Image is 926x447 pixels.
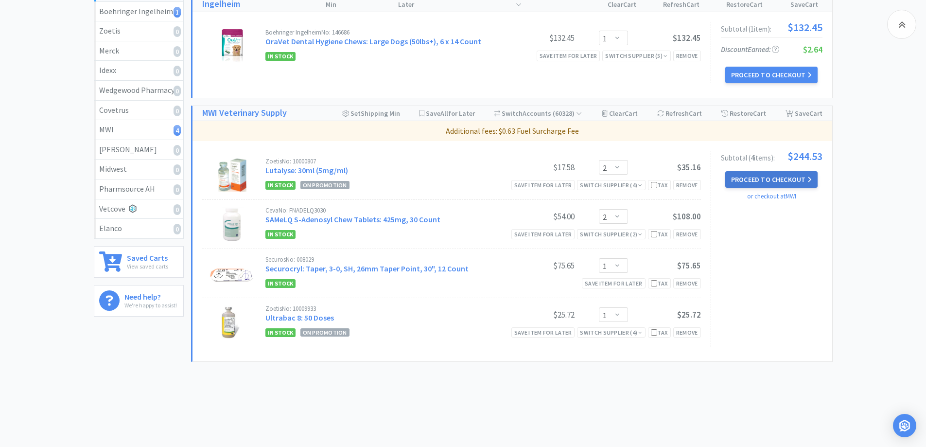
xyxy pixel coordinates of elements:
[502,309,575,321] div: $25.72
[94,61,183,81] a: Idexx0
[502,211,575,222] div: $54.00
[677,162,701,173] span: $35.16
[502,260,575,271] div: $75.65
[602,106,638,121] div: Clear
[174,66,181,76] i: 0
[124,301,177,310] p: We're happy to assist!
[605,51,667,60] div: Switch Supplier ( 5 )
[99,183,178,196] div: Pharmsource AH
[265,36,481,46] a: OraVet Dental Hygiene Chews: Large Dogs (50lbs+), 6 x 14 Count
[580,328,642,337] div: Switch Supplier ( 4 )
[426,109,475,118] span: Save for Later
[99,124,178,136] div: MWI
[265,230,296,239] span: In Stock
[174,224,181,234] i: 0
[99,104,178,117] div: Covetrus
[174,46,181,57] i: 0
[99,64,178,77] div: Idexx
[94,101,183,121] a: Covetrus0
[218,158,246,192] img: 85d63ddc281340f3b604db28efeaa632_235.png
[211,29,254,63] img: 49729a32df6f4e3cb1b32acac8e575d9_487091.png
[265,207,502,214] div: Ceva No: FNADELQ3030
[494,106,582,121] div: Accounts
[511,327,575,338] div: Save item for later
[787,151,822,161] span: $244.53
[350,109,361,118] span: Set
[786,106,822,121] div: Save
[537,51,600,61] div: Save item for later
[174,7,181,18] i: 1
[747,192,796,200] a: or checkout at MWI
[99,163,178,176] div: Midwest
[127,262,168,271] p: View saved carts
[689,109,702,118] span: Cart
[551,109,582,118] span: ( 60328 )
[673,33,701,43] span: $132.45
[677,260,701,271] span: $75.65
[99,222,178,235] div: Elanco
[502,109,523,118] span: Switch
[265,305,502,312] div: Zoetis No: 10009933
[174,184,181,195] i: 0
[265,158,502,164] div: Zoetis No: 10000807
[124,290,177,301] h6: Need help?
[99,84,178,97] div: Wedgewood Pharmacy
[94,120,183,140] a: MWI4
[174,86,181,96] i: 0
[265,29,502,36] div: Boehringer Ingelheim No: 146686
[753,109,766,118] span: Cart
[440,109,448,118] span: All
[99,5,178,18] div: Boehringer Ingelheim
[99,25,178,37] div: Zoetis
[300,328,349,337] span: On Promotion
[99,203,178,215] div: Vetcove
[202,106,287,120] a: MWI Veterinary Supply
[677,309,701,320] span: $25.72
[265,215,440,224] a: SAMeLQ S-Adenosyl Chew Tablets: 425mg, 30 Count
[174,106,181,116] i: 0
[651,328,668,337] div: Tax
[651,279,668,288] div: Tax
[127,251,168,262] h6: Saved Carts
[651,230,668,239] div: Tax
[174,145,181,156] i: 0
[210,256,255,290] img: f650e635af4546a588b4c579f9d0b6f9_15587.png
[502,161,575,173] div: $17.58
[651,180,668,190] div: Tax
[511,180,575,190] div: Save item for later
[673,327,701,338] div: Remove
[582,278,646,288] div: Save item for later
[265,165,348,175] a: Lutalyse: 30ml (5mg/ml)
[265,279,296,288] span: In Stock
[673,229,701,239] div: Remove
[265,313,334,322] a: Ultrabac 8: 50 Doses
[657,106,702,121] div: Refresh
[221,207,244,241] img: e444885c85f54506b28d7227bc0efc6e_202036.png
[99,143,178,156] div: [PERSON_NAME]
[265,256,502,263] div: Securos No: 008029
[580,230,642,239] div: Switch Supplier ( 2 )
[174,204,181,215] i: 0
[725,171,818,188] button: Proceed to Checkout
[94,179,183,199] a: Pharmsource AH0
[502,32,575,44] div: $132.45
[721,45,779,54] span: Discount Earned:
[625,109,638,118] span: Cart
[94,2,183,22] a: Boehringer Ingelheim1
[803,44,822,55] span: $2.64
[94,81,183,101] a: Wedgewood Pharmacy0
[787,22,822,33] span: $132.45
[265,328,296,337] span: In Stock
[580,180,642,190] div: Switch Supplier ( 4 )
[725,67,818,83] button: Proceed to Checkout
[174,164,181,175] i: 0
[94,140,183,160] a: [PERSON_NAME]0
[511,229,575,239] div: Save item for later
[196,125,828,138] p: Additional fees: $0.63 Fuel Surcharge Fee
[893,414,916,437] div: Open Intercom Messenger
[94,219,183,238] a: Elanco0
[673,180,701,190] div: Remove
[721,106,766,121] div: Restore
[220,305,245,340] img: b6625c41874641d88b3ed3f7c73c24eb_390.png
